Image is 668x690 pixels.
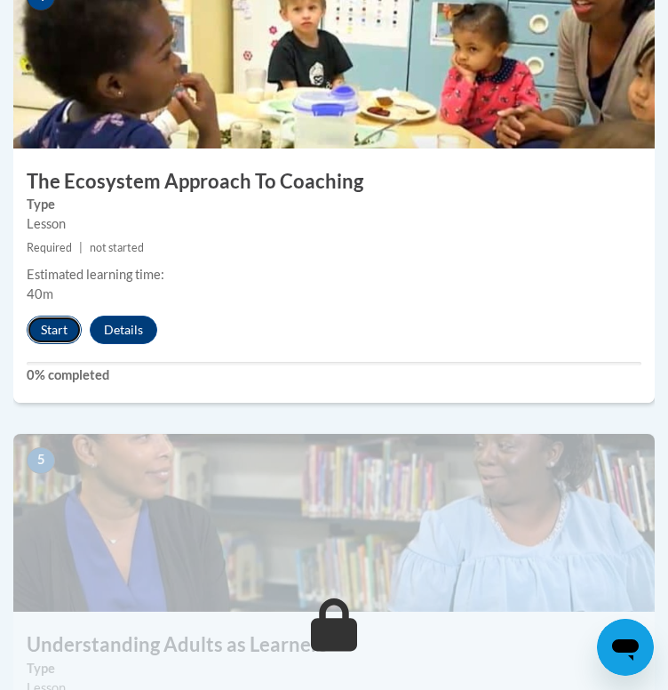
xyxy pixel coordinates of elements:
div: Lesson [27,214,641,234]
span: Required [27,241,72,254]
button: Start [27,316,82,344]
label: 0% completed [27,365,641,385]
h3: The Ecosystem Approach To Coaching [13,168,655,196]
iframe: Button to launch messaging window [597,619,654,676]
label: Type [27,659,641,678]
span: not started [90,241,144,254]
span: 40m [27,286,53,301]
label: Type [27,195,641,214]
h3: Understanding Adults as Learners [13,631,655,659]
span: 5 [27,447,55,474]
button: Details [90,316,157,344]
img: Course Image [13,434,655,612]
span: | [79,241,83,254]
div: Estimated learning time: [27,265,641,285]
